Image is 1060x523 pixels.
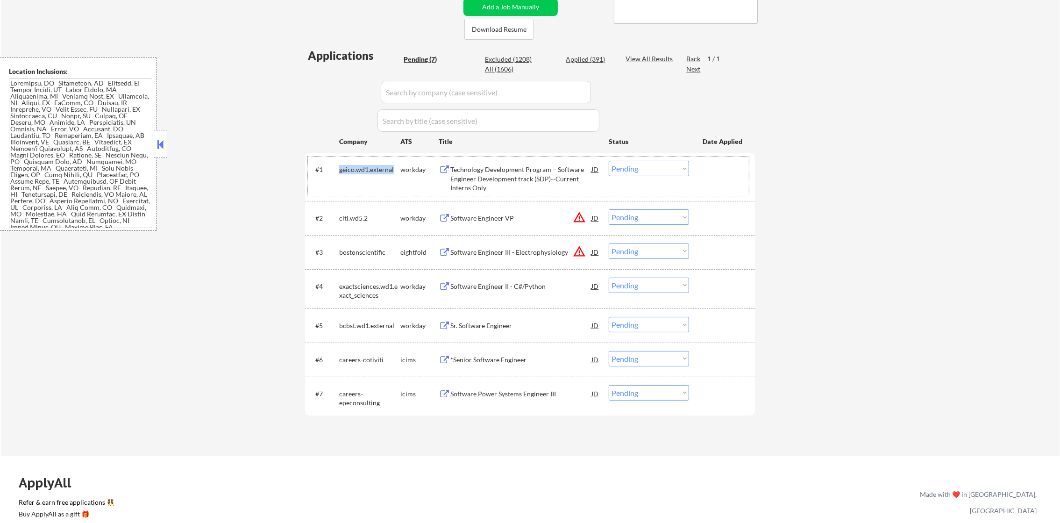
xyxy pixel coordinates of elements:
[590,209,600,226] div: JD
[686,54,701,64] div: Back
[609,133,689,150] div: Status
[339,137,400,146] div: Company
[339,165,400,174] div: geico.wd1.external
[485,64,532,74] div: All (1606)
[400,321,439,330] div: workday
[19,475,82,491] div: ApplyAll
[450,214,591,223] div: Software Engineer VP
[308,50,400,61] div: Applications
[19,511,112,517] div: Buy ApplyAll as a gift 🎁
[19,499,725,509] a: Refer & earn free applications 👯‍♀️
[450,282,591,291] div: Software Engineer II - C#/Python
[566,55,612,64] div: Applied (391)
[339,321,400,330] div: bcbst.wd1.external
[450,389,591,399] div: Software Power Systems Engineer III
[590,351,600,368] div: JD
[400,137,439,146] div: ATS
[916,486,1037,519] div: Made with ❤️ in [GEOGRAPHIC_DATA], [GEOGRAPHIC_DATA]
[400,165,439,174] div: workday
[339,389,400,408] div: careers-epeconsulting
[400,389,439,399] div: icims
[573,245,586,258] button: warning_amber
[315,165,332,174] div: #1
[400,248,439,257] div: eightfold
[439,137,600,146] div: Title
[315,214,332,223] div: #2
[485,55,532,64] div: Excluded (1208)
[315,282,332,291] div: #4
[19,509,112,521] a: Buy ApplyAll as a gift 🎁
[339,282,400,300] div: exactsciences.wd1.exact_sciences
[400,282,439,291] div: workday
[315,389,332,399] div: #7
[339,355,400,365] div: careers-cotiviti
[590,317,600,334] div: JD
[450,165,591,193] div: Technology Development Program – Software Engineer Development track (SDP)--Current Interns Only
[626,54,676,64] div: View All Results
[400,355,439,365] div: icims
[339,214,400,223] div: citi.wd5.2
[703,137,744,146] div: Date Applied
[339,248,400,257] div: bostonscientific
[315,248,332,257] div: #3
[686,64,701,74] div: Next
[9,67,153,76] div: Location Inclusions:
[590,161,600,178] div: JD
[590,278,600,294] div: JD
[400,214,439,223] div: workday
[450,355,591,365] div: *Senior Software Engineer
[464,19,534,40] button: Download Resume
[590,244,600,260] div: JD
[573,211,586,224] button: warning_amber
[404,55,450,64] div: Pending (7)
[590,385,600,402] div: JD
[315,355,332,365] div: #6
[450,248,591,257] div: Software Engineer III - Electrophysiology
[450,321,591,330] div: Sr. Software Engineer
[707,54,729,64] div: 1 / 1
[381,81,591,103] input: Search by company (case sensitive)
[377,109,599,132] input: Search by title (case sensitive)
[315,321,332,330] div: #5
